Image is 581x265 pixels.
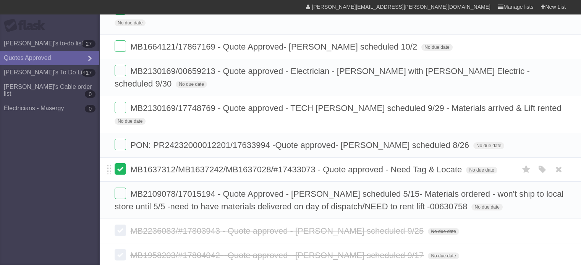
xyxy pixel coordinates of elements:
span: No due date [428,252,459,259]
span: MB2236083/#17803943 - Quote approved - [PERSON_NAME] scheduled 9/25 [130,226,426,236]
label: Done [115,139,126,150]
b: 27 [82,40,95,48]
span: No due date [115,19,146,26]
label: Done [115,40,126,52]
span: MB2130169/00659213 - Quote approved - Electrician - [PERSON_NAME] with [PERSON_NAME] Electric - s... [115,66,530,88]
span: MB1664121/17867169 - Quote Approved- [PERSON_NAME] scheduled 10/2 [130,42,419,51]
label: Done [115,225,126,236]
span: PON: PR24232000012201/17633994 -Quote approved- [PERSON_NAME] scheduled 8/26 [130,140,471,150]
span: No due date [466,167,497,173]
label: Star task [519,163,534,176]
span: No due date [421,44,452,51]
label: Done [115,65,126,76]
span: No due date [115,118,146,125]
span: No due date [428,228,459,235]
span: No due date [473,142,504,149]
b: 17 [82,69,95,77]
span: MB1637312/MB1637242/MB1637028/#17433073 - Quote approved - Need Tag & Locate [130,165,464,174]
span: No due date [471,204,502,210]
b: 0 [85,90,95,98]
b: 0 [85,105,95,112]
label: Done [115,102,126,113]
label: Done [115,163,126,175]
label: Done [115,249,126,260]
span: No due date [176,81,207,88]
span: MB2130169/17748769 - Quote approved - TECH [PERSON_NAME] scheduled 9/29 - Materials arrived & Lif... [130,103,563,113]
div: Flask [4,19,50,32]
span: MB2109078/17015194 - Quote Approved - [PERSON_NAME] scheduled 5/15- Materials ordered - won't shi... [115,189,563,211]
span: MB1958203/#17804042 - Quote approved - [PERSON_NAME] scheduled 9/17 [130,251,426,260]
label: Done [115,188,126,199]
